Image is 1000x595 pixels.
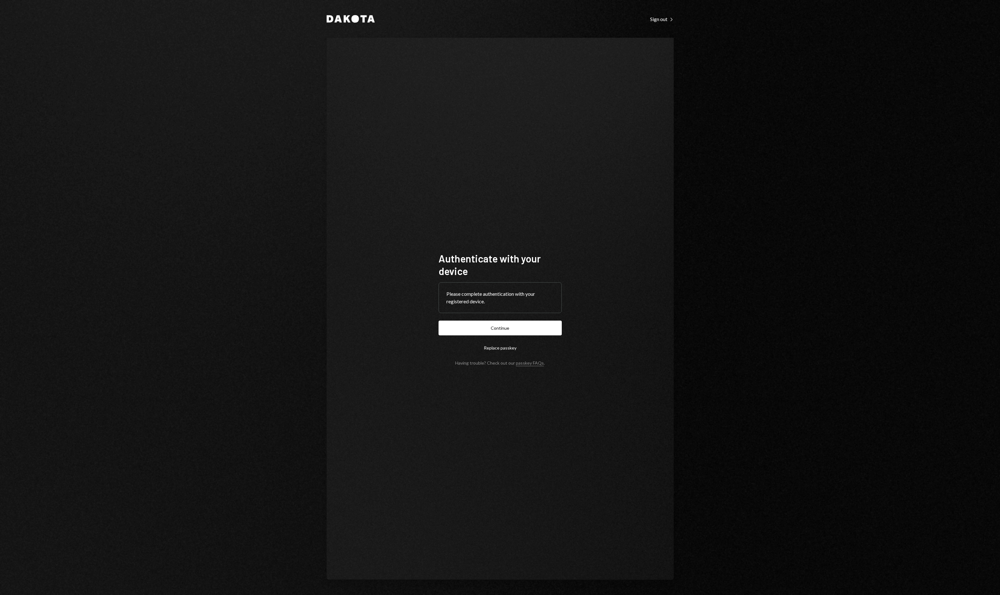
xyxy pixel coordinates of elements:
button: Continue [439,321,562,335]
button: Replace passkey [439,340,562,355]
h1: Authenticate with your device [439,252,562,277]
div: Having trouble? Check out our . [455,360,545,366]
div: Please complete authentication with your registered device. [446,290,554,305]
div: Sign out [650,16,674,22]
a: passkey FAQs [516,360,544,366]
a: Sign out [650,15,674,22]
